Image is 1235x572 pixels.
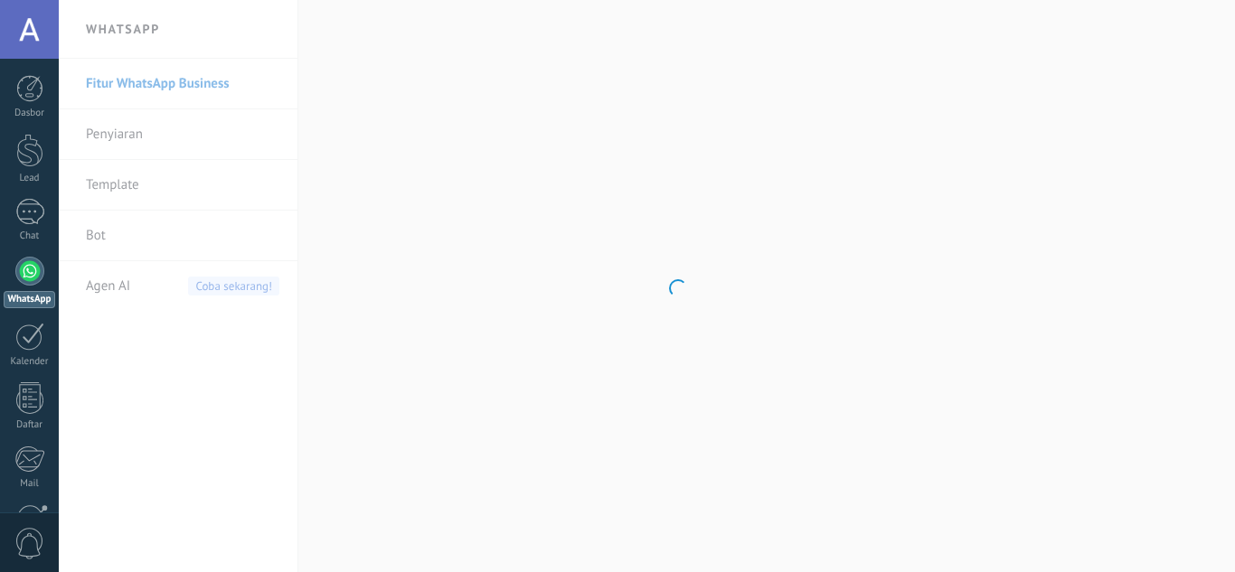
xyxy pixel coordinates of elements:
[4,478,56,490] div: Mail
[4,291,55,308] div: WhatsApp
[4,230,56,242] div: Chat
[4,356,56,368] div: Kalender
[4,108,56,119] div: Dasbor
[4,419,56,431] div: Daftar
[4,173,56,184] div: Lead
